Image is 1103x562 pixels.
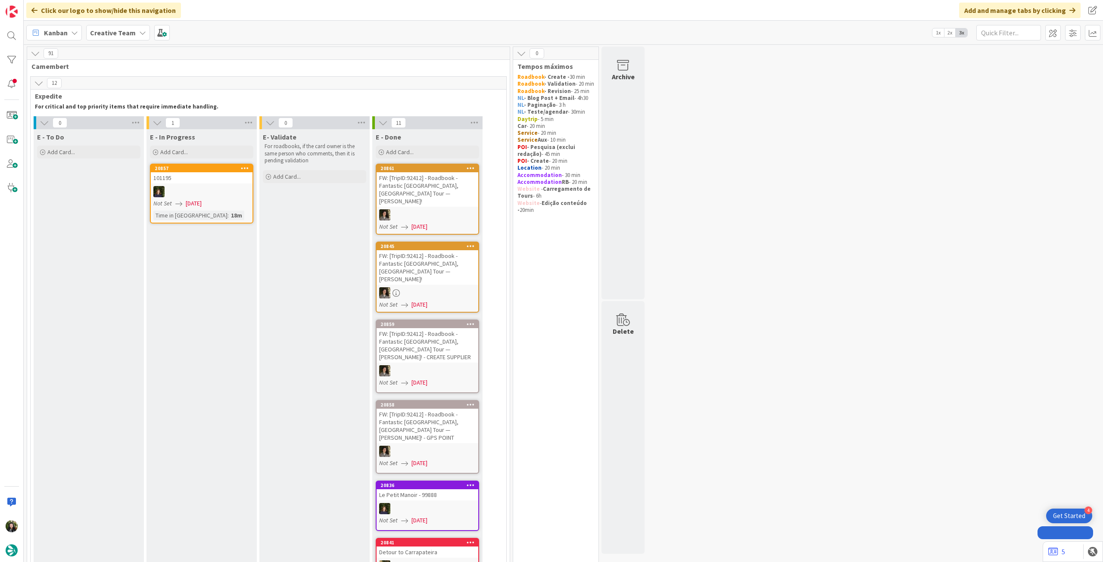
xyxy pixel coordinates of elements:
[530,48,544,59] span: 0
[379,223,398,230] i: Not Set
[379,446,390,457] img: MS
[524,101,556,109] strong: - Paginação
[517,200,594,214] p: - 20min
[377,503,478,514] div: MC
[377,546,478,558] div: Detour to Carrapateira
[377,165,478,207] div: 20861FW: [TripID:92412] - Roadbook - Fantastic [GEOGRAPHIC_DATA], [GEOGRAPHIC_DATA] Tour — [PERSO...
[517,109,594,115] p: - 30min
[517,199,588,214] strong: Edição conteúdo -
[186,199,202,208] span: [DATE]
[379,301,398,308] i: Not Set
[377,539,478,558] div: 20841Detour to Carrapateira
[544,87,571,95] strong: - Revision
[380,540,478,546] div: 20841
[517,178,562,186] strong: Accommodation
[377,250,478,285] div: FW: [TripID:92412] - Roadbook - Fantastic [GEOGRAPHIC_DATA], [GEOGRAPHIC_DATA] Tour — [PERSON_NAME]!
[377,328,478,363] div: FW: [TripID:92412] - Roadbook - Fantastic [GEOGRAPHIC_DATA], [GEOGRAPHIC_DATA] Tour — [PERSON_NAM...
[517,172,594,179] p: - 30 min
[517,129,538,137] strong: Service
[517,136,538,143] strong: Service
[31,62,499,71] span: Camembert
[386,148,414,156] span: Add Card...
[517,199,540,207] strong: Website
[517,130,594,137] p: - 20 min
[527,157,549,165] strong: - Create
[376,400,479,474] a: 20858FW: [TripID:92412] - Roadbook - Fantastic [GEOGRAPHIC_DATA], [GEOGRAPHIC_DATA] Tour — [PERSO...
[377,320,478,328] div: 20859
[379,365,390,376] img: MS
[53,118,67,128] span: 0
[517,143,576,158] strong: - Pesquisa (exclui redação)
[517,122,527,130] strong: Car
[153,186,165,197] img: MC
[155,165,252,171] div: 20857
[976,25,1041,40] input: Quick Filter...
[165,118,180,128] span: 1
[1084,506,1092,514] div: 4
[377,401,478,443] div: 20858FW: [TripID:92412] - Roadbook - Fantastic [GEOGRAPHIC_DATA], [GEOGRAPHIC_DATA] Tour — [PERSO...
[517,123,594,130] p: - 20 min
[377,209,478,220] div: MS
[612,71,635,82] div: Archive
[956,28,967,37] span: 3x
[613,326,634,336] div: Delete
[377,481,478,489] div: 20836
[1046,509,1092,523] div: Open Get Started checklist, remaining modules: 4
[517,164,542,171] strong: Location
[377,481,478,500] div: 20836Le Petit Manoir - 99888
[517,144,594,158] p: - 45 min
[227,211,229,220] span: :
[151,165,252,183] div: 20857101195
[379,379,398,386] i: Not Set
[380,402,478,408] div: 20858
[150,164,253,224] a: 20857101195MCNot Set[DATE]Time in [GEOGRAPHIC_DATA]:18m
[517,143,527,151] strong: POI
[377,242,478,285] div: 20845FW: [TripID:92412] - Roadbook - Fantastic [GEOGRAPHIC_DATA], [GEOGRAPHIC_DATA] Tour — [PERSO...
[1048,546,1065,557] a: 5
[47,148,75,156] span: Add Card...
[151,165,252,172] div: 20857
[377,365,478,376] div: MS
[517,102,594,109] p: - 3 h
[377,489,478,500] div: Le Petit Manoir - 99888
[377,446,478,457] div: MS
[377,401,478,409] div: 20858
[380,165,478,171] div: 20861
[380,321,478,327] div: 20859
[1053,512,1085,520] div: Get Started
[376,481,479,531] a: 20836Le Petit Manoir - 99888MCNot Set[DATE]
[517,185,592,199] strong: Carregamento de Tours
[273,173,301,180] span: Add Card...
[932,28,944,37] span: 1x
[377,165,478,172] div: 20861
[229,211,244,220] div: 18m
[411,378,427,387] span: [DATE]
[959,3,1081,18] div: Add and manage tabs by clicking
[517,185,540,193] strong: Website
[380,243,478,249] div: 20845
[517,94,524,102] strong: NL
[411,300,427,309] span: [DATE]
[377,320,478,363] div: 20859FW: [TripID:92412] - Roadbook - Fantastic [GEOGRAPHIC_DATA], [GEOGRAPHIC_DATA] Tour — [PERSO...
[377,172,478,207] div: FW: [TripID:92412] - Roadbook - Fantastic [GEOGRAPHIC_DATA], [GEOGRAPHIC_DATA] Tour — [PERSON_NAME]!
[278,118,293,128] span: 0
[517,116,594,123] p: - 5 min
[376,320,479,393] a: 20859FW: [TripID:92412] - Roadbook - Fantastic [GEOGRAPHIC_DATA], [GEOGRAPHIC_DATA] Tour — [PERSO...
[517,165,594,171] p: - 20 min
[544,80,576,87] strong: - Validation
[376,242,479,313] a: 20845FW: [TripID:92412] - Roadbook - Fantastic [GEOGRAPHIC_DATA], [GEOGRAPHIC_DATA] Tour — [PERSO...
[524,108,568,115] strong: - Teste/agendar
[517,115,538,123] strong: Daytrip
[379,287,390,298] img: MS
[517,73,544,81] strong: Roadbook
[150,133,195,141] span: E - In Progress
[376,164,479,235] a: 20861FW: [TripID:92412] - Roadbook - Fantastic [GEOGRAPHIC_DATA], [GEOGRAPHIC_DATA] Tour — [PERSO...
[263,133,296,141] span: E- Validate
[517,108,524,115] strong: NL
[35,103,218,110] strong: For critical and top priority items that require immediate handling.
[376,133,401,141] span: E - Done
[26,3,181,18] div: Click our logo to show/hide this navigation
[265,143,365,164] p: For roadbooks, if the card owner is the same person who comments, then it is pending validation
[517,137,594,143] p: - 10 min
[517,101,524,109] strong: NL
